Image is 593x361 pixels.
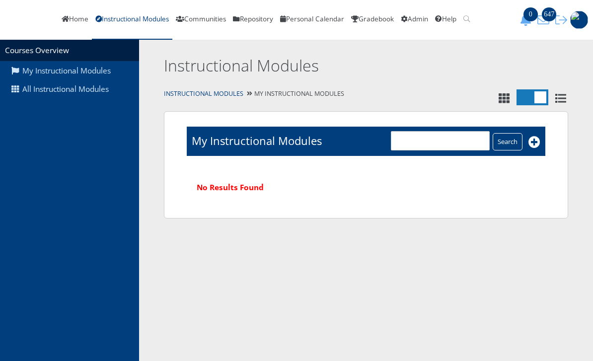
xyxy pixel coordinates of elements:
i: Add New [528,136,540,148]
div: No Results Found [187,172,545,203]
button: 647 [534,14,552,26]
img: 1943_125_125.jpg [570,11,588,29]
i: Tile [497,93,512,104]
div: My Instructional Modules [139,87,593,101]
a: 647 [534,14,552,24]
i: List [553,93,568,104]
input: Search [493,133,522,150]
a: Instructional Modules [164,89,243,98]
span: 647 [542,7,556,21]
h2: Instructional Modules [164,55,486,77]
a: Courses Overview [5,45,69,56]
a: 0 [517,14,534,24]
span: 0 [523,7,538,21]
button: 0 [517,14,534,26]
h1: My Instructional Modules [192,133,322,148]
